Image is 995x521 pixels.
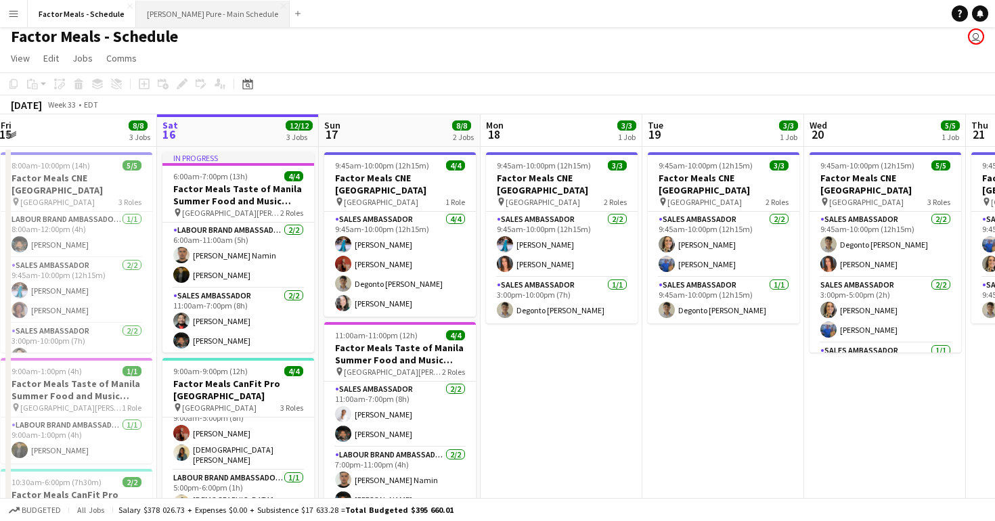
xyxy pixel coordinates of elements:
span: Comms [106,52,137,64]
h1: Factor Meals - Schedule [11,26,178,47]
app-card-role: Sales Ambassador2/23:00pm-10:00pm (7h)[PERSON_NAME] [1,323,152,389]
span: [GEOGRAPHIC_DATA][PERSON_NAME] [20,403,122,413]
div: In progress [162,152,314,163]
div: Salary $378 026.73 + Expenses $0.00 + Subsistence $17 633.28 = [118,505,454,515]
span: [GEOGRAPHIC_DATA][PERSON_NAME] [182,208,280,218]
app-card-role: Sales Ambassador1/1 [810,343,961,393]
app-job-card: 8:00am-10:00pm (14h)5/5Factor Meals CNE [GEOGRAPHIC_DATA] [GEOGRAPHIC_DATA]3 RolesLabour Brand Am... [1,152,152,353]
span: 2 Roles [766,197,789,207]
div: 1 Job [780,132,797,142]
span: Budgeted [22,505,61,515]
div: 2 Jobs [453,132,474,142]
span: Tue [648,119,663,131]
div: 1 Job [942,132,959,142]
span: [GEOGRAPHIC_DATA] [20,197,95,207]
span: 5/5 [941,120,960,131]
span: 3/3 [779,120,798,131]
span: 3/3 [770,160,789,171]
span: Mon [486,119,504,131]
app-job-card: 9:45am-10:00pm (12h15m)4/4Factor Meals CNE [GEOGRAPHIC_DATA] [GEOGRAPHIC_DATA]1 RoleSales Ambassa... [324,152,476,317]
span: 8:00am-10:00pm (14h) [12,160,90,171]
div: 1 Job [618,132,636,142]
span: 8/8 [129,120,148,131]
app-card-role: Sales Ambassador2/29:45am-10:00pm (12h15m)[PERSON_NAME][PERSON_NAME] [1,258,152,323]
app-card-role: Labour Brand Ambassadors1/18:00am-12:00pm (4h)[PERSON_NAME] [1,212,152,258]
app-card-role: Sales Ambassador1/19:45am-10:00pm (12h15m)Degonto [PERSON_NAME] [648,277,799,323]
span: 2/2 [123,477,141,487]
span: 9:00am-9:00pm (12h) [173,366,248,376]
span: 3/3 [608,160,627,171]
app-card-role: Labour Brand Ambassadors1/15:00pm-6:00pm (1h)[DEMOGRAPHIC_DATA] [PERSON_NAME] [162,470,314,520]
app-job-card: 9:45am-10:00pm (12h15m)5/5Factor Meals CNE [GEOGRAPHIC_DATA] [GEOGRAPHIC_DATA]3 RolesSales Ambass... [810,152,961,353]
button: Factor Meals - Schedule [28,1,136,27]
h3: Factor Meals CNE [GEOGRAPHIC_DATA] [486,172,638,196]
span: 3 Roles [118,197,141,207]
span: 12/12 [286,120,313,131]
span: 21 [969,127,988,142]
app-card-role: Sales Ambassador2/29:00am-5:00pm (8h)[PERSON_NAME][DEMOGRAPHIC_DATA] [PERSON_NAME] [162,401,314,470]
app-card-role: Sales Ambassador2/29:45am-10:00pm (12h15m)[PERSON_NAME][PERSON_NAME] [648,212,799,277]
span: 2 Roles [442,367,465,377]
span: 6:00am-7:00pm (13h) [173,171,248,181]
app-job-card: 9:45am-10:00pm (12h15m)3/3Factor Meals CNE [GEOGRAPHIC_DATA] [GEOGRAPHIC_DATA]2 RolesSales Ambass... [648,152,799,323]
h3: Factor Meals CNE [GEOGRAPHIC_DATA] [1,172,152,196]
app-card-role: Sales Ambassador1/13:00pm-10:00pm (7h)Degonto [PERSON_NAME] [486,277,638,323]
span: Total Budgeted $395 660.01 [345,505,454,515]
app-user-avatar: Tifany Scifo [968,28,984,45]
app-card-role: Sales Ambassador4/49:45am-10:00pm (12h15m)[PERSON_NAME][PERSON_NAME]Degonto [PERSON_NAME][PERSON_... [324,212,476,317]
span: 9:45am-10:00pm (12h15m) [335,160,429,171]
span: [GEOGRAPHIC_DATA][PERSON_NAME] [344,367,442,377]
app-job-card: 11:00am-11:00pm (12h)4/4Factor Meals Taste of Manila Summer Food and Music Festival [GEOGRAPHIC_D... [324,322,476,513]
span: 9:45am-10:00pm (12h15m) [820,160,914,171]
span: 4/4 [446,330,465,340]
span: Edit [43,52,59,64]
span: 4/4 [446,160,465,171]
div: [DATE] [11,98,42,112]
span: 1/1 [123,366,141,376]
span: [GEOGRAPHIC_DATA] [506,197,580,207]
app-card-role: Sales Ambassador2/211:00am-7:00pm (8h)[PERSON_NAME][PERSON_NAME] [162,288,314,354]
span: Sun [324,119,340,131]
h3: Factor Meals Taste of Manila Summer Food and Music Festival [GEOGRAPHIC_DATA] [1,378,152,402]
app-job-card: 9:45am-10:00pm (12h15m)3/3Factor Meals CNE [GEOGRAPHIC_DATA] [GEOGRAPHIC_DATA]2 RolesSales Ambass... [486,152,638,323]
span: 3 Roles [280,403,303,413]
div: EDT [84,99,98,110]
app-card-role: Labour Brand Ambassadors2/27:00pm-11:00pm (4h)[PERSON_NAME] Namin[PERSON_NAME] [324,447,476,513]
span: 3 Roles [927,197,950,207]
h3: Factor Meals Taste of Manila Summer Food and Music Festival [GEOGRAPHIC_DATA] [324,342,476,366]
span: 11:00am-11:00pm (12h) [335,330,418,340]
app-card-role: Sales Ambassador2/211:00am-7:00pm (8h)[PERSON_NAME][PERSON_NAME] [324,382,476,447]
app-card-role: Labour Brand Ambassadors2/26:00am-11:00am (5h)[PERSON_NAME] Namin[PERSON_NAME] [162,223,314,288]
span: All jobs [74,505,107,515]
span: 9:00am-1:00pm (4h) [12,366,82,376]
span: 2 Roles [280,208,303,218]
span: 4/4 [284,366,303,376]
span: 19 [646,127,663,142]
span: 20 [808,127,827,142]
span: Jobs [72,52,93,64]
span: 9:45am-10:00pm (12h15m) [659,160,753,171]
app-job-card: In progress6:00am-7:00pm (13h)4/4Factor Meals Taste of Manila Summer Food and Music Festival [GEO... [162,152,314,353]
span: 5/5 [123,160,141,171]
span: 10:30am-6:00pm (7h30m) [12,477,102,487]
a: Comms [101,49,142,67]
h3: Factor Meals CNE [GEOGRAPHIC_DATA] [324,172,476,196]
div: 3 Jobs [129,132,150,142]
span: 1 Role [122,403,141,413]
span: 5/5 [931,160,950,171]
a: View [5,49,35,67]
span: 4/4 [284,171,303,181]
app-card-role: Sales Ambassador2/29:45am-10:00pm (12h15m)[PERSON_NAME][PERSON_NAME] [486,212,638,277]
h3: Factor Meals CNE [GEOGRAPHIC_DATA] [648,172,799,196]
div: 3 Jobs [286,132,312,142]
span: [GEOGRAPHIC_DATA] [667,197,742,207]
a: Edit [38,49,64,67]
app-card-role: Sales Ambassador2/29:45am-10:00pm (12h15m)Degonto [PERSON_NAME][PERSON_NAME] [810,212,961,277]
